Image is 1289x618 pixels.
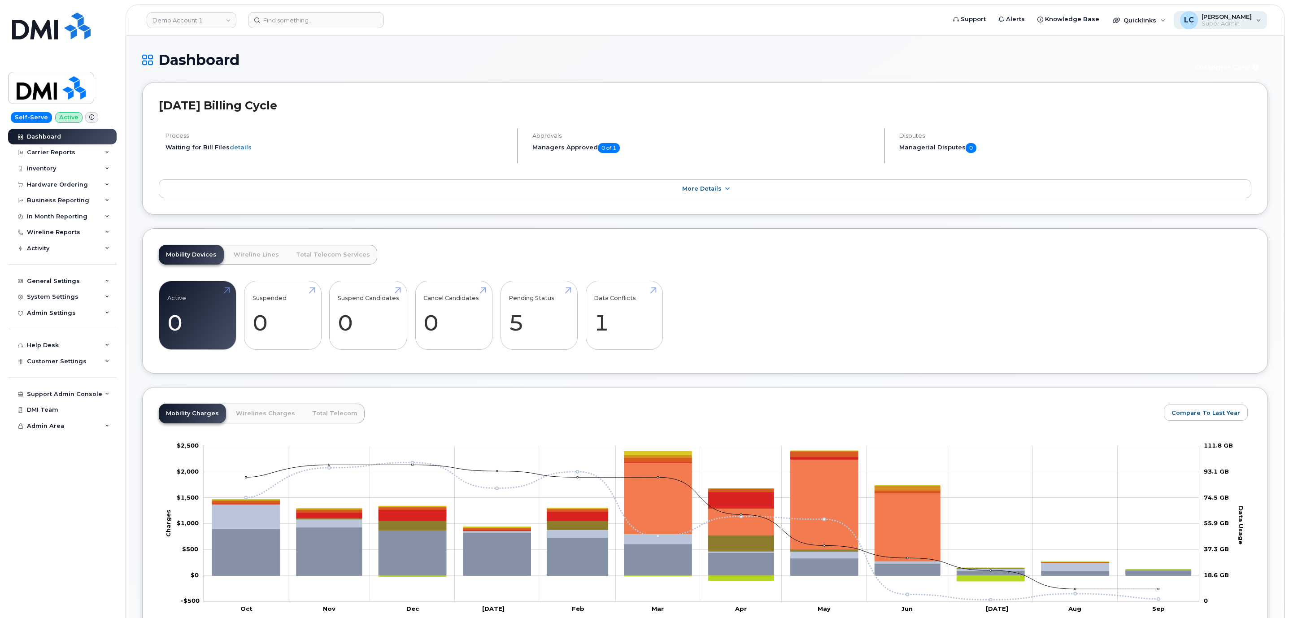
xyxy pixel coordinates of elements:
g: $0 [182,545,198,553]
tspan: Apr [735,605,747,612]
tspan: $2,500 [177,442,199,449]
a: Wireline Lines [226,245,286,265]
span: More Details [682,185,722,192]
tspan: Dec [406,605,419,612]
tspan: $2,000 [177,468,199,475]
tspan: 0 [1204,597,1208,605]
h5: Managers Approved [532,143,876,153]
h4: Approvals [532,132,876,139]
tspan: 37.3 GB [1204,545,1229,553]
a: Suspended 0 [253,286,313,345]
tspan: $1,000 [177,520,199,527]
tspan: -$500 [181,597,200,605]
li: Waiting for Bill Files [165,143,510,152]
tspan: Data Usage [1237,506,1245,544]
g: GST [212,451,1191,570]
h4: Disputes [899,132,1251,139]
a: Data Conflicts 1 [594,286,654,345]
a: Cancel Candidates 0 [423,286,484,345]
tspan: Nov [323,605,335,612]
tspan: Feb [571,605,584,612]
tspan: 55.9 GB [1204,520,1229,527]
g: $0 [177,494,199,501]
tspan: $1,500 [177,494,199,501]
tspan: 111.8 GB [1204,442,1233,449]
tspan: $500 [182,545,198,553]
a: details [230,144,252,151]
g: $0 [181,597,200,605]
tspan: Oct [240,605,253,612]
a: Mobility Devices [159,245,224,265]
g: $0 [177,468,199,475]
g: Rate Plan [212,527,1191,576]
g: $0 [177,442,199,449]
a: Pending Status 5 [509,286,569,345]
tspan: Mar [652,605,664,612]
tspan: Jun [901,605,913,612]
tspan: 18.6 GB [1204,571,1229,579]
tspan: May [818,605,831,612]
a: Suspend Candidates 0 [338,286,399,345]
h1: Dashboard [142,52,1183,68]
tspan: [DATE] [482,605,505,612]
tspan: Aug [1068,605,1081,612]
tspan: [DATE] [986,605,1008,612]
tspan: 74.5 GB [1204,494,1229,501]
tspan: 93.1 GB [1204,468,1229,475]
a: Active 0 [167,286,228,345]
button: Customer Card [1187,59,1268,75]
h5: Managerial Disputes [899,143,1251,153]
tspan: Charges [165,509,172,537]
g: $0 [177,520,199,527]
tspan: Sep [1152,605,1165,612]
a: Mobility Charges [159,404,226,423]
a: Total Telecom Services [289,245,377,265]
a: Total Telecom [305,404,365,423]
span: Compare To Last Year [1171,409,1240,417]
span: 0 of 1 [598,143,620,153]
span: 0 [966,143,976,153]
a: Wirelines Charges [229,404,302,423]
button: Compare To Last Year [1164,405,1248,421]
tspan: $0 [191,571,199,579]
g: Roaming [212,504,1191,570]
h2: [DATE] Billing Cycle [159,99,1251,112]
h4: Process [165,132,510,139]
